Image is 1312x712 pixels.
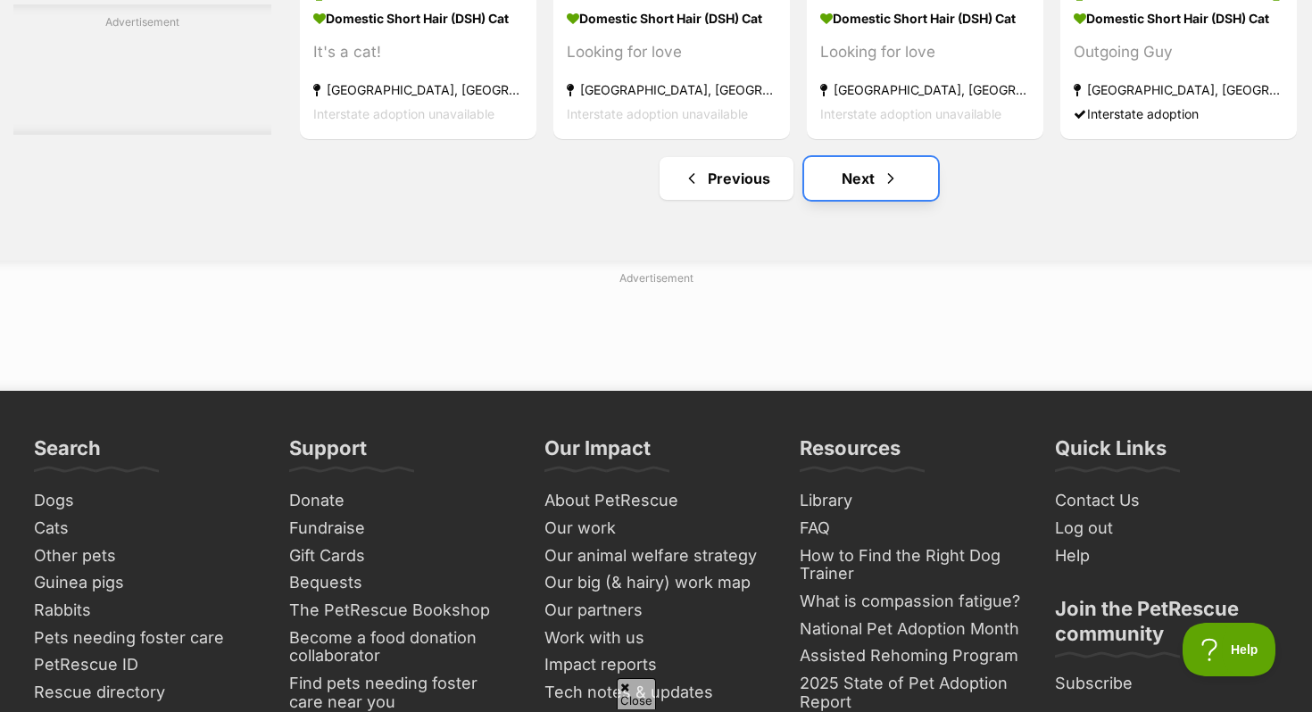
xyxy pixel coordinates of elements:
a: Previous page [660,157,793,200]
a: National Pet Adoption Month [793,616,1030,643]
a: Work with us [537,625,775,652]
a: Pets needing foster care [27,625,264,652]
a: Dogs [27,487,264,515]
h3: Our Impact [544,435,651,471]
strong: Domestic Short Hair (DSH) Cat [1074,5,1283,31]
a: Guinea pigs [27,569,264,597]
a: Subscribe [1048,670,1285,698]
a: PetRescue ID [27,651,264,679]
a: Contact Us [1048,487,1285,515]
a: Our big (& hairy) work map [537,569,775,597]
a: The PetRescue Bookshop [282,597,519,625]
a: Log out [1048,515,1285,542]
strong: [GEOGRAPHIC_DATA], [GEOGRAPHIC_DATA] [567,78,776,102]
a: Help [1048,542,1285,570]
strong: [GEOGRAPHIC_DATA], [GEOGRAPHIC_DATA] [1074,78,1283,102]
strong: Domestic Short Hair (DSH) Cat [313,5,523,31]
span: Close [617,678,656,709]
a: Our partners [537,597,775,625]
a: FAQ [793,515,1030,542]
a: Rescue directory [27,679,264,707]
a: Next page [804,157,938,200]
h3: Support [289,435,367,471]
a: About PetRescue [537,487,775,515]
a: Rabbits [27,597,264,625]
div: Interstate adoption [1074,102,1283,126]
iframe: Help Scout Beacon - Open [1183,623,1276,676]
a: Tech notes & updates [537,679,775,707]
div: Looking for love [567,40,776,64]
h3: Join the PetRescue community [1055,596,1278,657]
div: It's a cat! [313,40,523,64]
h3: Quick Links [1055,435,1167,471]
div: Advertisement [13,4,271,135]
strong: Domestic Short Hair (DSH) Cat [820,5,1030,31]
a: Become a food donation collaborator [282,625,519,670]
h3: Search [34,435,101,471]
a: Our work [537,515,775,542]
h3: Resources [800,435,901,471]
a: Impact reports [537,651,775,679]
a: How to Find the Right Dog Trainer [793,542,1030,588]
a: Fundraise [282,515,519,542]
nav: Pagination [298,157,1299,200]
strong: [GEOGRAPHIC_DATA], [GEOGRAPHIC_DATA] [313,78,523,102]
span: Interstate adoption unavailable [567,106,748,121]
a: Other pets [27,542,264,570]
span: Interstate adoption unavailable [820,106,1001,121]
strong: Domestic Short Hair (DSH) Cat [567,5,776,31]
div: Looking for love [820,40,1030,64]
a: Donate [282,487,519,515]
a: Bequests [282,569,519,597]
a: What is compassion fatigue? [793,588,1030,616]
a: Library [793,487,1030,515]
div: Outgoing Guy [1074,40,1283,64]
strong: [GEOGRAPHIC_DATA], [GEOGRAPHIC_DATA] [820,78,1030,102]
a: Gift Cards [282,542,519,570]
a: Cats [27,515,264,542]
span: Interstate adoption unavailable [313,106,494,121]
a: Assisted Rehoming Program [793,642,1030,670]
a: Our animal welfare strategy [537,542,775,570]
